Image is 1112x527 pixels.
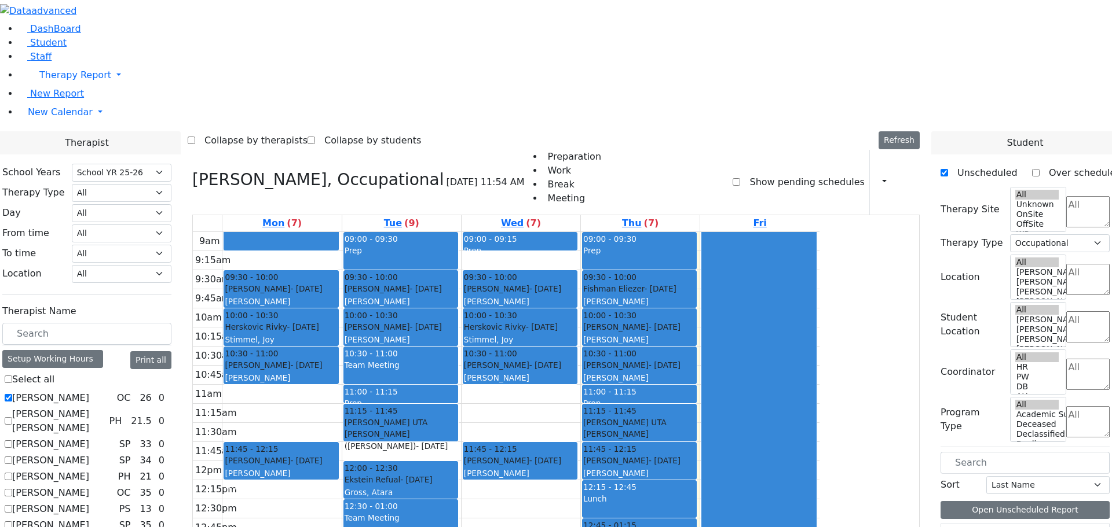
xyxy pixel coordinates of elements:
[1015,315,1059,325] option: [PERSON_NAME] 5
[129,414,154,428] div: 21.5
[583,397,696,409] div: Prep
[583,455,696,466] div: [PERSON_NAME]
[345,321,457,333] div: [PERSON_NAME]
[12,502,89,516] label: [PERSON_NAME]
[345,296,457,307] div: [PERSON_NAME]
[529,456,561,465] span: - [DATE]
[1015,190,1059,200] option: All
[583,482,637,492] span: 12:15 - 12:45
[464,283,576,294] div: [PERSON_NAME]
[225,296,337,307] div: [PERSON_NAME]
[464,271,517,283] span: 09:30 - 10:00
[464,455,576,466] div: [PERSON_NAME]
[382,215,422,231] a: September 16, 2025
[751,215,769,231] a: September 19, 2025
[345,453,457,465] div: [PERSON_NAME]
[193,406,239,420] div: 11:15am
[1015,209,1059,219] option: OnSite
[193,368,239,382] div: 10:45am
[649,456,681,465] span: - [DATE]
[290,456,322,465] span: - [DATE]
[193,330,239,344] div: 10:15am
[197,234,222,248] div: 9am
[941,202,1000,216] label: Therapy Site
[65,136,108,150] span: Therapist
[464,348,517,359] span: 10:30 - 11:00
[583,387,637,396] span: 11:00 - 11:15
[526,322,558,331] span: - [DATE]
[225,348,278,359] span: 10:30 - 11:00
[583,405,637,417] span: 11:15 - 11:45
[12,407,104,435] label: [PERSON_NAME] [PERSON_NAME]
[287,322,319,331] span: - [DATE]
[1015,229,1059,239] option: WP
[583,296,696,307] div: [PERSON_NAME]
[464,443,517,455] span: 11:45 - 12:15
[115,437,136,451] div: SP
[12,391,89,405] label: [PERSON_NAME]
[225,271,278,283] span: 09:30 - 10:00
[941,270,980,284] label: Location
[137,502,153,516] div: 13
[740,173,864,191] label: Show pending schedules
[345,462,398,474] span: 12:00 - 12:30
[1015,400,1059,410] option: All
[644,216,659,230] label: (7)
[416,441,448,451] span: - [DATE]
[115,502,136,516] div: PS
[193,502,239,515] div: 12:30pm
[193,387,224,401] div: 11am
[1015,267,1059,277] option: [PERSON_NAME] 5
[112,486,136,500] div: OC
[345,334,457,345] div: [PERSON_NAME]
[941,406,1003,433] label: Program Type
[225,359,337,371] div: [PERSON_NAME]
[19,51,52,62] a: Staff
[225,481,337,492] div: A-1
[902,172,908,192] div: Setup
[583,309,637,321] span: 10:00 - 10:30
[30,37,67,48] span: Student
[114,470,136,484] div: PH
[499,215,543,231] a: September 17, 2025
[913,173,920,191] div: Delete
[225,321,337,333] div: Herskovic Rivky
[464,481,576,492] div: A-1
[195,131,308,150] label: Collapse by therapists
[193,253,233,267] div: 9:15am
[1015,410,1059,419] option: Academic Support
[2,323,171,345] input: Search
[1066,264,1110,295] textarea: Search
[193,444,239,458] div: 11:45am
[543,164,601,178] li: Work
[193,272,233,286] div: 9:30am
[345,359,457,371] div: Team Meeting
[345,417,428,428] span: [PERSON_NAME] UTA
[1015,305,1059,315] option: All
[948,164,1018,182] label: Unscheduled
[345,271,398,283] span: 09:30 - 10:00
[19,37,67,48] a: Student
[156,454,167,467] div: 0
[1015,382,1059,392] option: DB
[193,349,239,363] div: 10:30am
[193,311,224,325] div: 10am
[225,455,337,466] div: [PERSON_NAME]
[137,470,153,484] div: 21
[464,245,576,256] div: Prep
[583,271,637,283] span: 09:30 - 10:00
[2,206,21,220] label: Day
[225,385,337,397] div: 1-2
[941,452,1110,474] input: Search
[225,334,337,345] div: Stimmel, Joy
[156,486,167,500] div: 0
[225,467,337,479] div: [PERSON_NAME]
[2,186,65,200] label: Therapy Type
[12,470,89,484] label: [PERSON_NAME]
[464,321,576,333] div: Herskovic Rivky
[130,351,171,369] button: Print all
[156,414,167,428] div: 0
[19,64,1112,87] a: Therapy Report
[1015,287,1059,297] option: [PERSON_NAME] 3
[446,175,524,189] span: [DATE] 11:54 AM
